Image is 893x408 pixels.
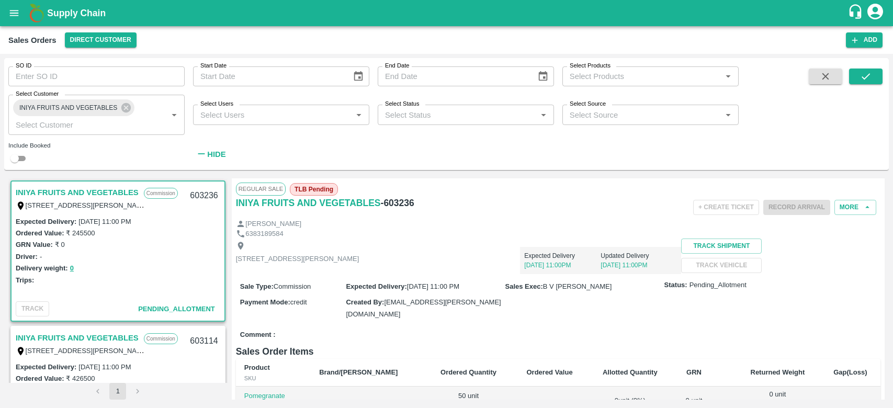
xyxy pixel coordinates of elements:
[751,368,805,376] b: Returned Weight
[26,3,47,24] img: logo
[8,141,185,150] div: Include Booked
[196,108,349,121] input: Select Users
[833,368,867,376] b: Gap(Loss)
[138,305,215,313] span: Pending_Allotment
[207,150,225,158] strong: Hide
[26,346,149,355] label: [STREET_ADDRESS][PERSON_NAME]
[866,2,885,24] div: account of current user
[566,70,718,83] input: Select Products
[381,196,414,210] h6: - 603236
[144,333,178,344] p: Commission
[570,100,606,108] label: Select Source
[16,218,76,225] label: Expected Delivery :
[681,239,762,254] button: Track Shipment
[290,298,307,306] span: credit
[16,253,38,260] label: Driver:
[16,62,31,70] label: SO ID
[16,276,34,284] label: Trips:
[236,196,381,210] a: INIYA FRUITS AND VEGETABLES
[65,32,137,48] button: Select DC
[721,108,735,122] button: Open
[440,368,496,376] b: Ordered Quantity
[763,202,830,211] span: Please dispatch the trip before ending
[566,108,718,121] input: Select Source
[834,200,876,215] button: More
[385,62,409,70] label: End Date
[274,282,311,290] span: Commission
[47,8,106,18] b: Supply Chain
[8,66,185,86] input: Enter SO ID
[570,62,611,70] label: Select Products
[16,375,64,382] label: Ordered Value:
[47,6,847,20] a: Supply Chain
[66,375,95,382] label: ₹ 426500
[543,282,612,290] span: B V [PERSON_NAME]
[601,251,677,260] p: Updated Delivery
[78,218,131,225] label: [DATE] 11:00 PM
[601,260,677,270] p: [DATE] 11:00PM
[184,184,224,208] div: 603236
[167,108,181,122] button: Open
[244,373,302,383] div: SKU
[847,4,866,22] div: customer-support
[290,183,338,196] span: TLB Pending
[346,282,406,290] label: Expected Delivery :
[16,186,139,199] a: INIYA FRUITS AND VEGETABLES
[381,108,534,121] input: Select Status
[407,282,459,290] span: [DATE] 11:00 PM
[846,32,883,48] button: Add
[200,100,233,108] label: Select Users
[533,66,553,86] button: Choose date
[664,280,687,290] label: Status:
[346,298,501,318] span: [EMAIL_ADDRESS][PERSON_NAME][DOMAIN_NAME]
[603,368,658,376] b: Allotted Quantity
[2,1,26,25] button: open drawer
[16,363,76,371] label: Expected Delivery :
[689,280,747,290] span: Pending_Allotment
[245,229,283,239] p: 6383189584
[236,254,359,264] p: [STREET_ADDRESS][PERSON_NAME]
[70,263,74,275] button: 0
[526,368,572,376] b: Ordered Value
[40,253,42,260] label: -
[236,344,880,359] h6: Sales Order Items
[346,298,384,306] label: Created By :
[721,70,735,83] button: Open
[55,241,65,248] label: ₹ 0
[16,90,59,98] label: Select Customer
[144,188,178,199] p: Commission
[240,298,290,306] label: Payment Mode :
[385,100,420,108] label: Select Status
[240,330,276,340] label: Comment :
[686,368,702,376] b: GRN
[352,108,366,122] button: Open
[244,391,302,401] p: Pomegranate
[16,229,64,237] label: Ordered Value:
[13,103,123,114] span: INIYA FRUITS AND VEGETABLES
[200,62,227,70] label: Start Date
[505,282,543,290] label: Sales Exec :
[184,329,224,354] div: 603114
[193,66,344,86] input: Start Date
[240,282,274,290] label: Sale Type :
[193,145,229,163] button: Hide
[524,260,601,270] p: [DATE] 11:00PM
[537,108,550,122] button: Open
[78,363,131,371] label: [DATE] 11:00 PM
[244,364,270,371] b: Product
[16,331,139,345] a: INIYA FRUITS AND VEGETABLES
[13,99,134,116] div: INIYA FRUITS AND VEGETABLES
[378,66,529,86] input: End Date
[26,201,149,209] label: [STREET_ADDRESS][PERSON_NAME]
[8,33,56,47] div: Sales Orders
[109,383,126,400] button: page 1
[524,251,601,260] p: Expected Delivery
[245,219,301,229] p: [PERSON_NAME]
[16,241,53,248] label: GRN Value:
[88,383,148,400] nav: pagination navigation
[348,66,368,86] button: Choose date
[236,183,286,195] span: Regular Sale
[319,368,398,376] b: Brand/[PERSON_NAME]
[66,229,95,237] label: ₹ 245500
